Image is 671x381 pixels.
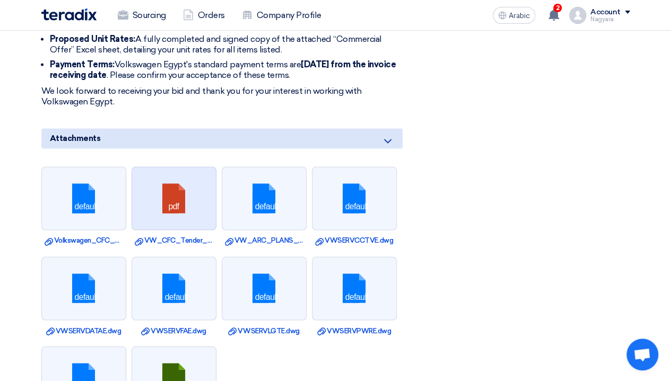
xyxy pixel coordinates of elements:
a: VW_CFC_Tender_drawings.pdf [135,235,213,246]
a: VW_ARC_PLANS_.dwg [225,235,303,246]
font: VWSERVPWRE.dwg [327,326,391,334]
a: VWSERVCCTVE.dwg [315,235,394,246]
a: VWSERVDATAE.dwg [45,325,123,336]
font: Company Profile [257,10,321,20]
font: Payment Terms: [50,59,115,69]
font: VWSERVFAE.dwg [151,326,206,334]
font: Arabic [509,11,530,20]
a: Orders [175,4,233,27]
font: Attachments [50,134,101,143]
font: VWSERVLGTE.dwg [238,326,299,334]
a: Open chat [626,339,658,370]
font: VWSERVCCTVE.dwg [325,236,393,244]
font: Proposed Unit Rates: [50,34,135,44]
button: Arabic [493,7,535,24]
font: Sourcing [133,10,166,20]
font: Orders [198,10,225,20]
font: We look forward to receiving your bid and thank you for your interest in working with Volkswagen ... [41,86,362,107]
a: VWSERVFAE.dwg [135,325,213,336]
img: Teradix logo [41,8,97,21]
font: . Please confirm your acceptance of these terms. [107,70,290,80]
font: [DATE] from the invoice receiving date [50,59,396,80]
img: profile_test.png [569,7,586,24]
font: A fully completed and signed copy of the attached “Commercial Offer” Excel sheet, detailing your ... [50,34,382,55]
font: 2 [555,4,559,12]
font: VW_ARC_PLANS_.dwg [234,236,313,244]
a: Volkswagen_CFC_Mech_service_area.dwg [45,235,123,246]
a: VWSERVPWRE.dwg [315,325,394,336]
a: Sourcing [109,4,175,27]
font: Account [590,7,621,16]
font: Volkswagen_CFC_Mech_service_area.dwg [54,236,193,244]
font: Nagyara [590,16,614,23]
font: VW_CFC_Tender_drawings.pdf [144,236,247,244]
font: VWSERVDATAE.dwg [56,326,121,334]
a: VWSERVLGTE.dwg [225,325,303,336]
font: Volkswagen Egypt's standard payment terms are [115,59,301,69]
